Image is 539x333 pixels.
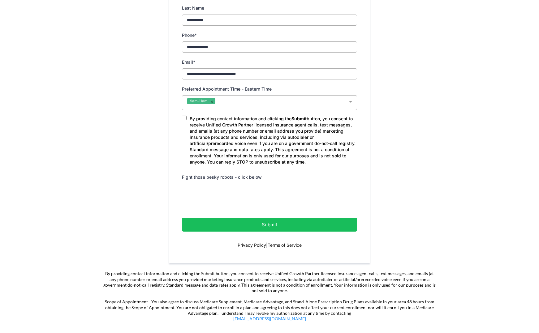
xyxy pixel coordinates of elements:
[238,242,266,248] a: Privacy Policy
[197,220,342,229] p: Submit
[291,116,307,121] strong: Submit
[190,116,357,165] p: By providing contact information and clicking the button, you consent to receive Unified Growth P...
[233,316,306,321] a: [EMAIL_ADDRESS][DOMAIN_NAME]
[102,299,437,322] p: Scope of Appointment - You also agree to discuss Medicare Supplement, Medicare Advantage, and Sta...
[268,242,302,248] a: Terms of Service
[102,271,437,293] p: By providing contact information and clicking the Submit button, you consent to receive Unified G...
[182,218,357,232] button: Submit
[182,173,262,181] label: Fight those pesky robots - click below
[182,4,204,12] label: Last Name
[182,183,276,207] iframe: reCAPTCHA
[182,85,272,93] label: Preferred Appointment Time - Eastern Time
[182,31,197,39] label: Phone
[182,58,195,66] label: Email
[190,99,207,103] span: 9am-11am
[182,242,357,248] p: |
